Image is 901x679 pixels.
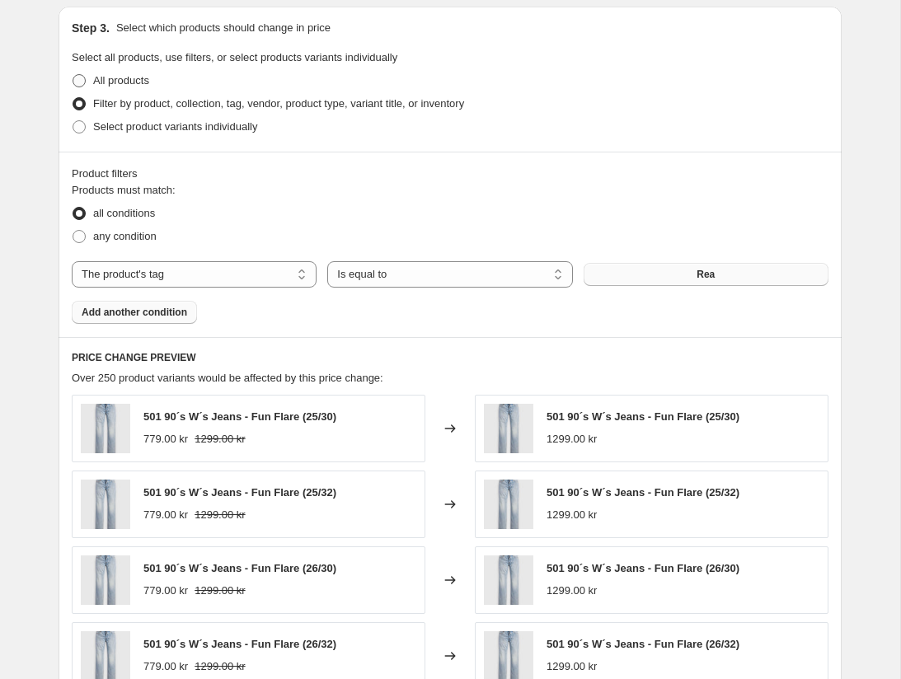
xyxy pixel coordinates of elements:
[143,562,336,574] span: 501 90´s W´s Jeans - Fun Flare (26/30)
[72,351,828,364] h6: PRICE CHANGE PREVIEW
[143,431,188,447] div: 779.00 kr
[72,166,828,182] div: Product filters
[547,410,739,423] span: 501 90´s W´s Jeans - Fun Flare (25/30)
[143,583,188,599] div: 779.00 kr
[93,97,464,110] span: Filter by product, collection, tag, vendor, product type, variant title, or inventory
[547,431,597,447] div: 1299.00 kr
[116,20,331,36] p: Select which products should change in price
[72,51,397,63] span: Select all products, use filters, or select products variants individually
[547,638,739,650] span: 501 90´s W´s Jeans - Fun Flare (26/32)
[547,562,739,574] span: 501 90´s W´s Jeans - Fun Flare (26/30)
[195,507,245,523] strike: 1299.00 kr
[81,555,130,605] img: 009296548alt4_80x.webp
[143,638,336,650] span: 501 90´s W´s Jeans - Fun Flare (26/32)
[93,230,157,242] span: any condition
[547,507,597,523] div: 1299.00 kr
[143,658,188,675] div: 779.00 kr
[484,480,533,529] img: 009296548alt4_80x.webp
[195,431,245,447] strike: 1299.00 kr
[484,555,533,605] img: 009296548alt4_80x.webp
[547,658,597,675] div: 1299.00 kr
[143,507,188,523] div: 779.00 kr
[195,658,245,675] strike: 1299.00 kr
[72,20,110,36] h2: Step 3.
[195,583,245,599] strike: 1299.00 kr
[143,410,336,423] span: 501 90´s W´s Jeans - Fun Flare (25/30)
[547,486,739,499] span: 501 90´s W´s Jeans - Fun Flare (25/32)
[547,583,597,599] div: 1299.00 kr
[584,263,828,286] button: Rea
[697,268,715,281] span: Rea
[72,184,176,196] span: Products must match:
[484,404,533,453] img: 009296548alt4_80x.webp
[93,120,257,133] span: Select product variants individually
[143,486,336,499] span: 501 90´s W´s Jeans - Fun Flare (25/32)
[72,301,197,324] button: Add another condition
[81,404,130,453] img: 009296548alt4_80x.webp
[93,207,155,219] span: all conditions
[93,74,149,87] span: All products
[82,306,187,319] span: Add another condition
[72,372,383,384] span: Over 250 product variants would be affected by this price change:
[81,480,130,529] img: 009296548alt4_80x.webp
